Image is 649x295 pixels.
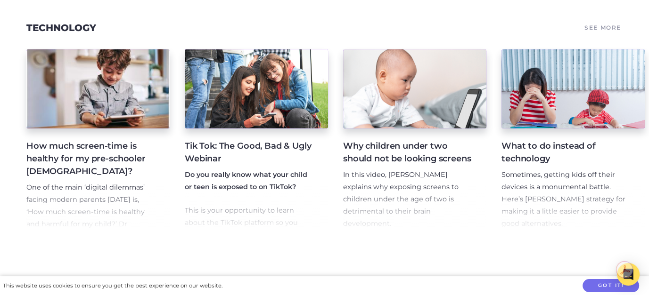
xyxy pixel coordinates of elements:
[343,49,486,230] a: Why children under two should not be looking screens In this video, [PERSON_NAME] explains why ex...
[501,49,645,230] a: What to do instead of technology Sometimes, getting kids off their devices is a monumental battle...
[501,140,630,165] h4: What to do instead of technology
[26,22,96,33] a: Technology
[3,281,222,291] div: This website uses cookies to ensure you get the best experience on our website.
[185,49,328,230] a: Tik Tok: The Good, Bad & Ugly Webinar Do you really know what your child or teen is exposed to on...
[185,205,313,278] p: This is your opportunity to learn about the TikTok platform so you remain informed and understand...
[343,140,471,165] h4: Why children under two should not be looking screens
[343,170,459,228] span: In this video, [PERSON_NAME] explains why exposing screens to children under the age of two is de...
[26,49,170,230] a: How much screen-time is healthy for my pre-schooler [DEMOGRAPHIC_DATA]? One of the main ‘digital ...
[26,140,155,178] h4: How much screen-time is healthy for my pre-schooler [DEMOGRAPHIC_DATA]?
[185,140,313,165] h4: Tik Tok: The Good, Bad & Ugly Webinar
[583,279,639,293] button: Got it!
[185,170,307,191] strong: Do you really know what your child or teen is exposed to on TikTok?
[501,170,625,228] span: Sometimes, getting kids off their devices is a monumental battle. Here’s [PERSON_NAME] strategy f...
[583,21,623,34] a: See More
